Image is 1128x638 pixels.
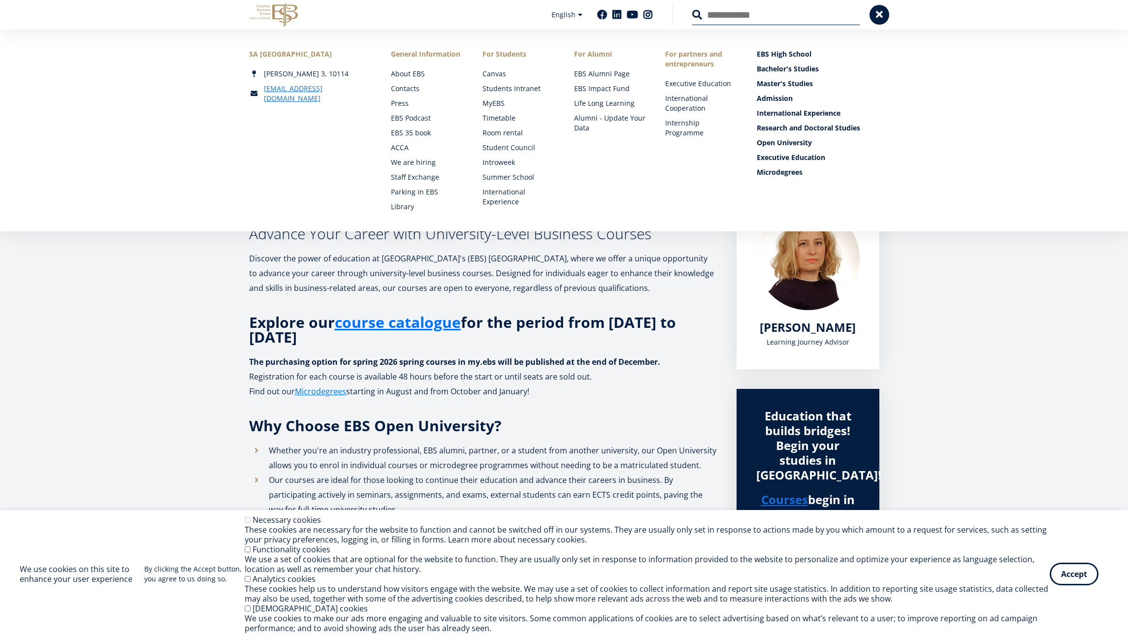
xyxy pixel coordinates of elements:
a: Microdegrees [757,167,879,177]
a: Staff Exchange [391,172,463,182]
a: Research and Doctoral Studies [757,123,879,133]
a: Room rental [483,128,554,138]
h2: We use cookies on this site to enhance your user experience [20,564,144,584]
label: Analytics cookies [253,574,316,584]
a: [EMAIL_ADDRESS][DOMAIN_NAME] [264,84,372,103]
a: International Experience [757,108,879,118]
a: Canvas [483,69,554,79]
span: Our courses are ideal for those looking to continue their education and advance their careers in ... [269,475,703,515]
a: Executive Education [665,79,737,89]
a: Press [391,98,463,108]
div: SA [GEOGRAPHIC_DATA] [249,49,372,59]
p: By clicking the Accept button, you agree to us doing so. [144,564,245,584]
a: MyEBS [483,98,554,108]
p: Discover the power of education at [GEOGRAPHIC_DATA]'s (EBS) [GEOGRAPHIC_DATA], where we offer a ... [249,251,717,295]
h3: Advance Your Career with University-Level Business Courses [249,226,717,241]
a: EBS Podcast [391,113,463,123]
a: Open University [757,138,879,148]
div: These cookies are necessary for the website to function and cannot be switched off in our systems... [245,525,1050,544]
a: Courses [761,492,808,507]
div: These cookies help us to understand how visitors engage with the website. We may use a set of coo... [245,584,1050,604]
a: EBS Impact Fund [574,84,646,94]
a: Summer School [483,172,554,182]
a: Executive Education [757,153,879,162]
a: Linkedin [612,10,622,20]
span: Whether you're an industry professional, EBS alumni, partner, or a student from another universit... [269,445,716,471]
a: EBS High School [757,49,879,59]
span: [PERSON_NAME] [760,319,856,335]
a: Alumni - Update Your Data [574,113,646,133]
span: General Information [391,49,463,59]
div: [PERSON_NAME] 3, 10114 [249,69,372,79]
span: For partners and entrepreneurs [665,49,737,69]
a: Students Intranet [483,84,554,94]
a: Internship Programme [665,118,737,138]
a: Instagram [643,10,653,20]
a: Bachelor's Studies [757,64,879,74]
a: For Students [483,49,554,59]
a: [PERSON_NAME] [760,320,856,335]
strong: Explore our for the period from [DATE] to [DATE] [249,312,676,347]
a: Introweek [483,158,554,167]
a: Timetable [483,113,554,123]
a: International Cooperation [665,94,737,113]
a: Admission [757,94,879,103]
a: Library [391,202,463,212]
label: Functionality cookies [253,544,330,555]
label: [DEMOGRAPHIC_DATA] cookies [253,603,368,614]
a: Parking in EBS [391,187,463,197]
div: We use a set of cookies that are optional for the website to function. They are usually only set ... [245,554,1050,574]
a: Microdegrees [295,384,346,399]
div: Learning Journey Advisor [756,335,860,350]
span: For Alumni [574,49,646,59]
label: Necessary cookies [253,514,321,525]
a: About EBS [391,69,463,79]
a: EBS Alumni Page [574,69,646,79]
div: We use cookies to make our ads more engaging and valuable to site visitors. Some common applicati... [245,613,1050,633]
div: Education that builds bridges! Begin your studies in [GEOGRAPHIC_DATA]! [756,409,860,482]
a: Life Long Learning [574,98,646,108]
button: Accept [1050,563,1098,585]
a: Master's Studies [757,79,879,89]
span: Why Choose EBS Open University? [249,415,501,436]
a: ACCA [391,143,463,153]
a: Contacts [391,84,463,94]
a: EBS 35 book [391,128,463,138]
a: International Experience [483,187,554,207]
a: We are hiring [391,158,463,167]
a: Facebook [597,10,607,20]
h2: begin in January/February and August/September [756,492,860,537]
strong: The purchasing option for spring 2026 spring courses in my.ebs will be published at the end of De... [249,356,660,367]
a: course catalogue [335,315,461,330]
a: Student Council [483,143,554,153]
p: Registration for each course is available 48 hours before the start or until seats are sold out. ... [249,369,717,399]
img: Kadri Osula Learning Journey Advisor [756,207,860,310]
a: Youtube [627,10,638,20]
